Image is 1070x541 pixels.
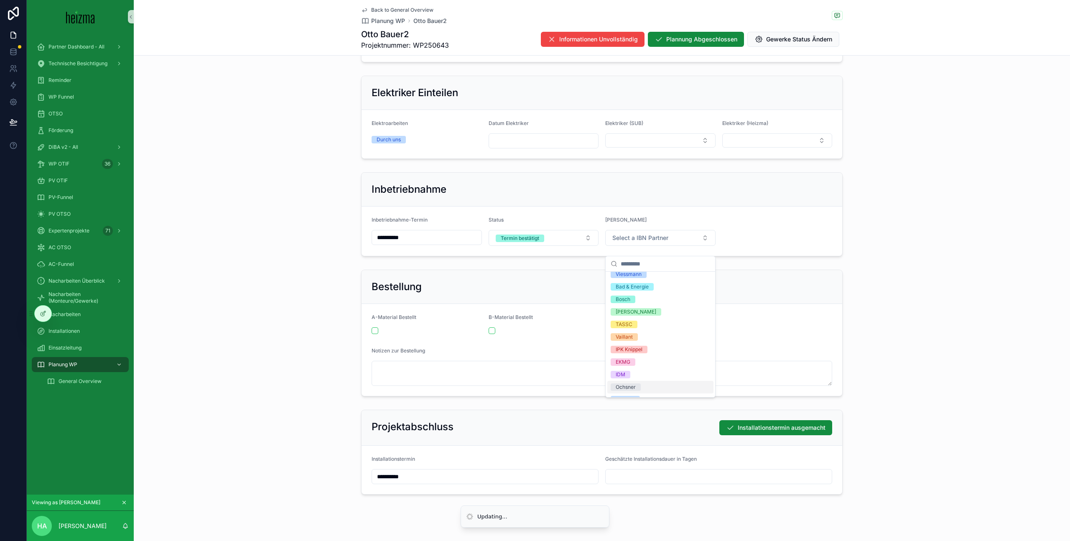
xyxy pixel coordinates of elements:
[48,244,71,251] span: AC OTSO
[32,156,129,171] a: WP OTIF36
[616,371,625,378] div: IDM
[605,456,697,462] span: Geschätzte Installationsdauer in Tagen
[48,291,120,304] span: Nacharbeiten (Monteure/Gewerke)
[616,358,630,366] div: EKMG
[616,283,649,291] div: Bad & Energie
[559,35,638,43] span: Informationen Unvollständig
[32,39,129,54] a: Partner Dashboard - All
[361,40,449,50] span: Projektnummer: WP250643
[501,235,539,242] div: Termin bestätigt
[48,60,107,67] span: Technische Besichtigung
[48,43,104,50] span: Partner Dashboard - All
[103,226,113,236] div: 71
[48,77,71,84] span: Reminder
[48,345,82,351] span: Einsatzleitung
[605,230,716,246] button: Select Button
[32,190,129,205] a: PV-Funnel
[541,32,645,47] button: Informationen Unvollständig
[766,35,832,43] span: Gewerke Status Ändern
[616,383,636,391] div: Ochsner
[616,308,656,316] div: [PERSON_NAME]
[32,273,129,288] a: Nacharbeiten Überblick
[48,94,74,100] span: WP Funnel
[372,86,458,100] h2: Elektriker Einteilen
[32,207,129,222] a: PV OTSO
[48,361,77,368] span: Planung WP
[719,420,832,435] button: Installationstermin ausgemacht
[372,183,446,196] h2: Inbetriebnahme
[32,257,129,272] a: AC-Funnel
[489,217,504,223] span: Status
[32,340,129,355] a: Einsatzleitung
[48,311,81,318] span: Nacharbeiten
[738,424,825,432] span: Installationstermin ausgemacht
[372,314,416,320] span: A-Material Bestellt
[48,110,63,117] span: OTSO
[616,296,630,303] div: Bosch
[616,270,642,278] div: Viessmann
[48,177,68,184] span: PV OTIF
[32,106,129,121] a: OTSO
[32,357,129,372] a: Planung WP
[59,522,107,530] p: [PERSON_NAME]
[605,120,643,126] span: Elektriker (SUB)
[32,56,129,71] a: Technische Besichtigung
[48,127,73,134] span: Förderung
[372,456,415,462] span: Installationstermin
[722,133,833,148] button: Select Button
[361,7,433,13] a: Back to General Overview
[605,133,716,148] button: Select Button
[32,290,129,305] a: Nacharbeiten (Monteure/Gewerke)
[372,120,408,126] span: Elektroarbeiten
[666,35,737,43] span: Plannung Abgeschlossen
[489,120,529,126] span: Datum Elektriker
[477,513,507,521] div: Updating...
[37,521,47,531] span: HA
[616,346,642,353] div: IPK Knippel
[48,278,105,284] span: Nacharbeiten Überblick
[32,324,129,339] a: Installationen
[489,314,533,320] span: B-Material Bestellt
[48,144,78,151] span: DiBA v2 - All
[32,123,129,138] a: Förderung
[48,261,74,268] span: AC-Funnel
[747,32,839,47] button: Gewerke Status Ändern
[361,17,405,25] a: Planung WP
[32,240,129,255] a: AC OTSO
[372,217,428,223] span: Inbetriebnahme-Termin
[413,17,447,25] a: Otto Bauer2
[372,347,425,354] span: Notizen zur Bestellung
[32,307,129,322] a: Nacharbeiten
[48,328,80,334] span: Installationen
[48,194,73,201] span: PV-Funnel
[616,321,632,328] div: TASSC
[616,396,635,403] div: Lambda
[66,10,95,23] img: App logo
[102,159,113,169] div: 36
[32,73,129,88] a: Reminder
[59,378,102,385] span: General Overview
[32,499,100,506] span: Viewing as [PERSON_NAME]
[616,333,633,341] div: Vaillant
[372,280,422,293] h2: Bestellung
[372,420,453,434] h2: Projektabschluss
[32,223,129,238] a: Expertenprojekte71
[48,161,69,167] span: WP OTIF
[361,28,449,40] h1: Otto Bauer2
[371,7,433,13] span: Back to General Overview
[42,374,129,389] a: General Overview
[648,32,744,47] button: Plannung Abgeschlossen
[489,230,599,246] button: Select Button
[48,227,89,234] span: Expertenprojekte
[606,272,715,397] div: Suggestions
[27,33,134,400] div: scrollable content
[371,17,405,25] span: Planung WP
[48,211,71,217] span: PV OTSO
[605,217,647,223] span: [PERSON_NAME]
[32,173,129,188] a: PV OTIF
[612,234,668,242] span: Select a IBN Partner
[722,120,768,126] span: Elektriker (Heizma)
[32,89,129,105] a: WP Funnel
[32,140,129,155] a: DiBA v2 - All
